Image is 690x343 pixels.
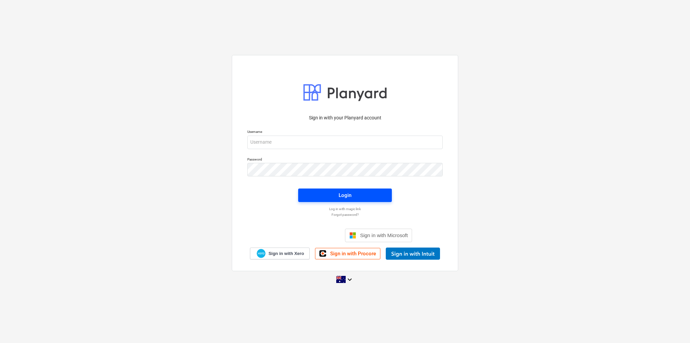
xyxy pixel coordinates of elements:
[247,157,443,163] p: Password
[275,228,343,243] iframe: Sign in with Google Button
[298,189,392,202] button: Login
[250,248,310,259] a: Sign in with Xero
[360,232,408,238] span: Sign in with Microsoft
[339,191,351,200] div: Login
[330,251,376,257] span: Sign in with Procore
[269,251,304,257] span: Sign in with Xero
[257,249,265,258] img: Xero logo
[244,207,446,211] a: Log in with magic link
[247,114,443,121] p: Sign in with your Planyard account
[656,311,690,343] iframe: Chat Widget
[247,130,443,135] p: Username
[349,232,356,239] img: Microsoft logo
[346,276,354,284] i: keyboard_arrow_down
[244,212,446,217] a: Forgot password?
[247,136,443,149] input: Username
[315,248,380,259] a: Sign in with Procore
